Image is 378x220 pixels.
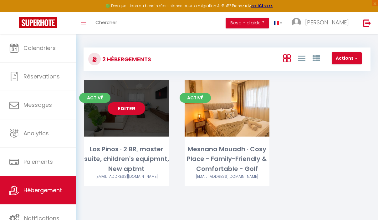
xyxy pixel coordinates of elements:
span: [PERSON_NAME] [305,18,349,26]
img: logout [363,19,371,27]
div: Mesnana Mouadh · Cosy Place - Family-Friendly & Comfortable - Golf [185,144,269,174]
span: Messages [23,101,52,109]
a: ... [PERSON_NAME] [287,12,357,34]
span: Analytics [23,129,49,137]
span: Activé [79,93,110,103]
span: Réservations [23,72,60,80]
span: Calendriers [23,44,56,52]
img: ... [292,18,301,27]
span: Paiements [23,158,53,166]
div: Los Pinos · 2 BR, master suite, children's equipmnt, New aptmt [84,144,169,174]
button: Actions [332,52,362,65]
span: Chercher [95,19,117,26]
a: Chercher [91,12,122,34]
a: Vue en Liste [298,53,305,63]
span: Hébergement [23,186,62,194]
h3: 2 Hébergements [101,52,151,66]
div: Airbnb [84,174,169,180]
a: Vue par Groupe [313,53,320,63]
img: Super Booking [19,17,57,28]
div: Airbnb [185,174,269,180]
a: Vue en Box [283,53,291,63]
button: Besoin d'aide ? [226,18,269,28]
a: Editer [108,102,145,115]
a: >>> ICI <<<< [251,3,273,8]
span: Activé [180,93,211,103]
